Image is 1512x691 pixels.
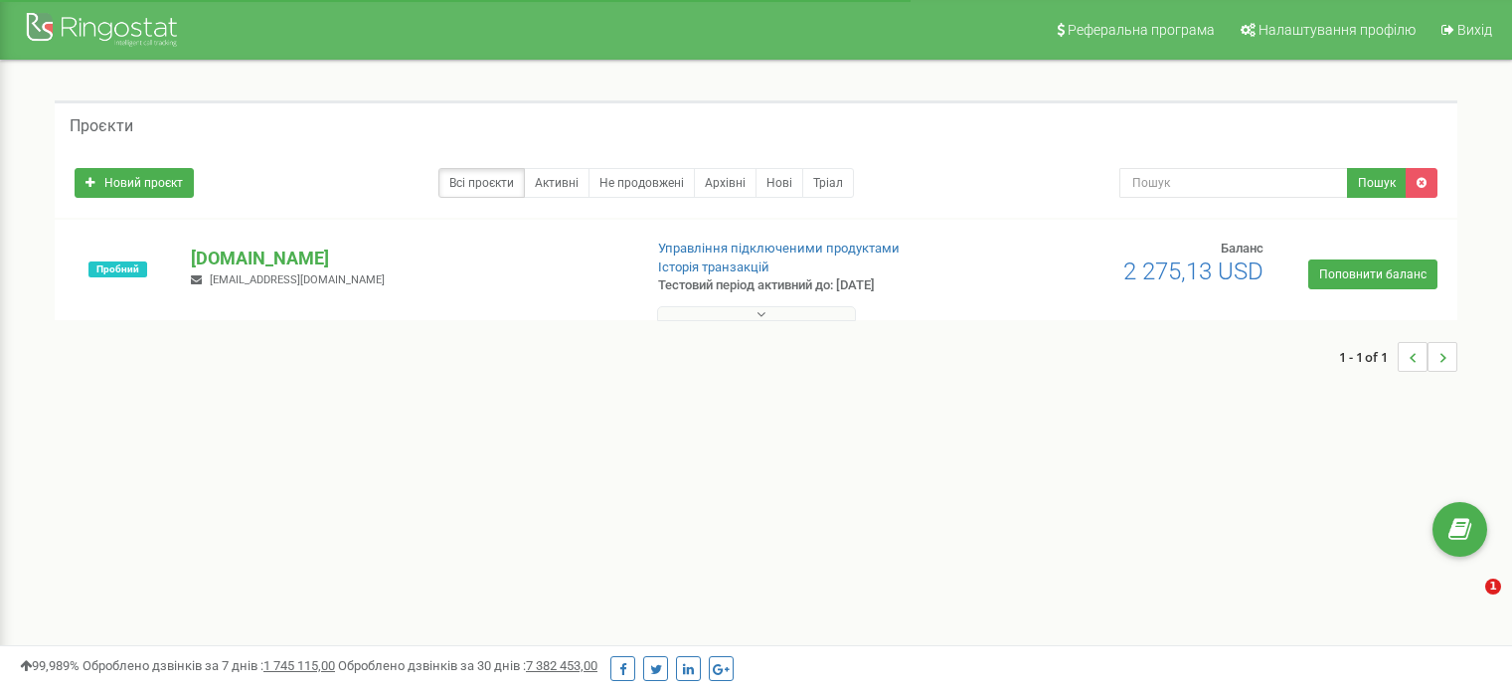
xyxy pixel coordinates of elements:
iframe: Intercom live chat [1444,579,1492,626]
a: Нові [756,168,803,198]
span: Оброблено дзвінків за 7 днів : [83,658,335,673]
a: Управління підключеними продуктами [658,241,900,256]
span: 1 - 1 of 1 [1339,342,1398,372]
button: Пошук [1347,168,1407,198]
p: Тестовий період активний до: [DATE] [658,276,976,295]
input: Пошук [1119,168,1348,198]
u: 1 745 115,00 [263,658,335,673]
span: Баланс [1221,241,1263,256]
nav: ... [1339,322,1457,392]
u: 7 382 453,00 [526,658,597,673]
span: Реферальна програма [1068,22,1215,38]
a: Історія транзакцій [658,259,769,274]
a: Архівні [694,168,756,198]
h5: Проєкти [70,117,133,135]
span: Оброблено дзвінків за 30 днів : [338,658,597,673]
span: 2 275,13 USD [1123,258,1263,285]
span: 1 [1485,579,1501,595]
span: 99,989% [20,658,80,673]
span: Налаштування профілю [1259,22,1416,38]
p: [DOMAIN_NAME] [191,246,625,271]
a: Поповнити баланс [1308,259,1437,289]
span: Пробний [88,261,147,277]
a: Активні [524,168,589,198]
a: Не продовжені [588,168,695,198]
a: Новий проєкт [75,168,194,198]
span: [EMAIL_ADDRESS][DOMAIN_NAME] [210,273,385,286]
a: Всі проєкти [438,168,525,198]
span: Вихід [1457,22,1492,38]
a: Тріал [802,168,854,198]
